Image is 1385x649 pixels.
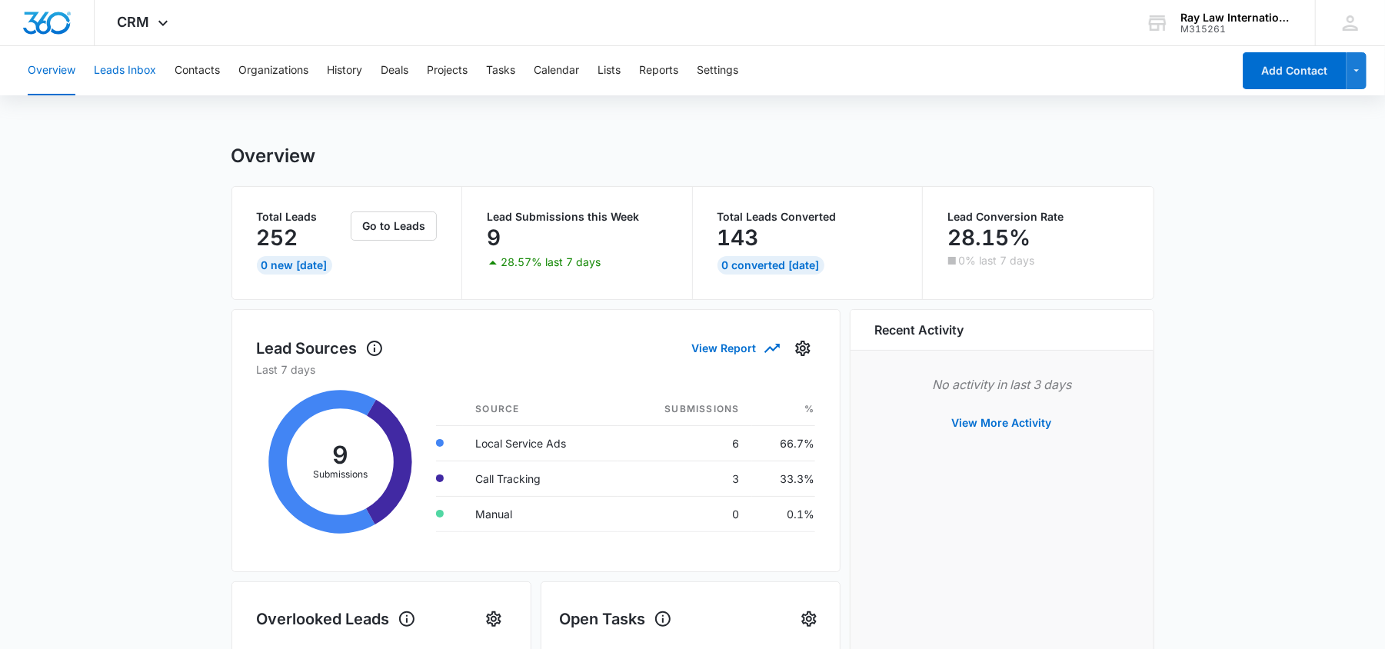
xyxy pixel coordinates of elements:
[717,256,824,275] div: 0 Converted [DATE]
[618,496,752,531] td: 0
[1180,12,1293,24] div: account name
[752,393,815,426] th: %
[791,336,815,361] button: Settings
[231,145,316,168] h1: Overview
[1243,52,1347,89] button: Add Contact
[94,46,156,95] button: Leads Inbox
[118,14,150,30] span: CRM
[28,46,75,95] button: Overview
[752,496,815,531] td: 0.1%
[639,46,678,95] button: Reports
[487,211,668,222] p: Lead Submissions this Week
[947,225,1030,250] p: 28.15%
[257,607,416,631] h1: Overlooked Leads
[463,461,618,496] td: Call Tracking
[875,321,964,339] h6: Recent Activity
[463,425,618,461] td: Local Service Ads
[487,225,501,250] p: 9
[463,496,618,531] td: Manual
[598,46,621,95] button: Lists
[797,607,821,631] button: Settings
[463,393,618,426] th: Source
[1180,24,1293,35] div: account id
[257,337,384,360] h1: Lead Sources
[351,211,437,241] button: Go to Leads
[175,46,220,95] button: Contacts
[717,211,898,222] p: Total Leads Converted
[875,375,1129,394] p: No activity in last 3 days
[717,225,759,250] p: 143
[618,461,752,496] td: 3
[381,46,408,95] button: Deals
[257,225,298,250] p: 252
[351,219,437,232] a: Go to Leads
[427,46,468,95] button: Projects
[618,425,752,461] td: 6
[257,211,348,222] p: Total Leads
[697,46,738,95] button: Settings
[618,393,752,426] th: Submissions
[238,46,308,95] button: Organizations
[958,255,1034,266] p: 0% last 7 days
[752,425,815,461] td: 66.7%
[257,361,815,378] p: Last 7 days
[947,211,1129,222] p: Lead Conversion Rate
[752,461,815,496] td: 33.3%
[501,257,601,268] p: 28.57% last 7 days
[486,46,515,95] button: Tasks
[692,334,778,361] button: View Report
[937,404,1067,441] button: View More Activity
[481,607,506,631] button: Settings
[327,46,362,95] button: History
[534,46,579,95] button: Calendar
[257,256,332,275] div: 0 New [DATE]
[560,607,672,631] h1: Open Tasks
